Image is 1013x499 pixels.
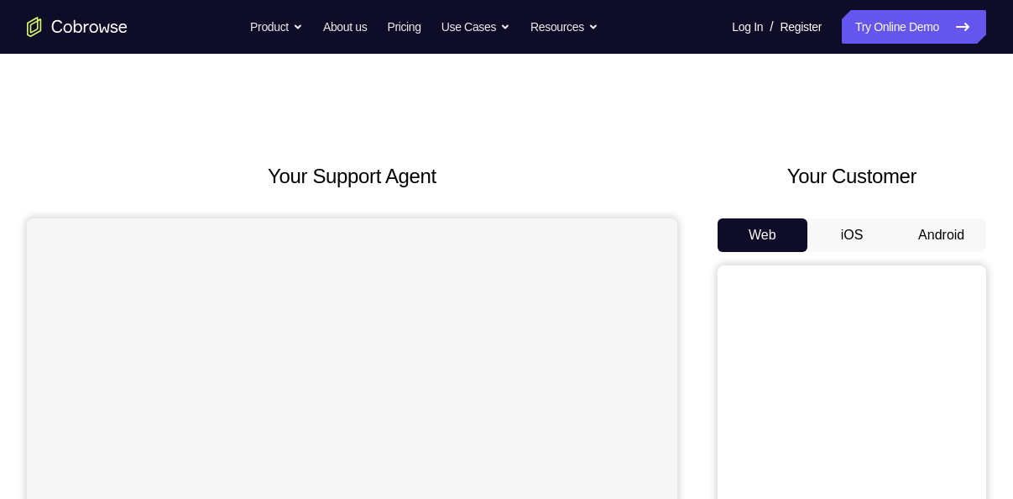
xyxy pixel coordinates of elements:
h2: Your Support Agent [27,161,677,192]
h2: Your Customer [718,161,986,192]
a: About us [323,10,367,44]
a: Try Online Demo [842,10,986,44]
button: Use Cases [441,10,510,44]
button: Resources [530,10,598,44]
button: iOS [807,218,897,252]
a: Register [781,10,822,44]
a: Log In [732,10,763,44]
button: Web [718,218,807,252]
span: / [770,17,773,37]
button: Android [896,218,986,252]
button: Product [250,10,303,44]
a: Go to the home page [27,17,128,37]
a: Pricing [387,10,420,44]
